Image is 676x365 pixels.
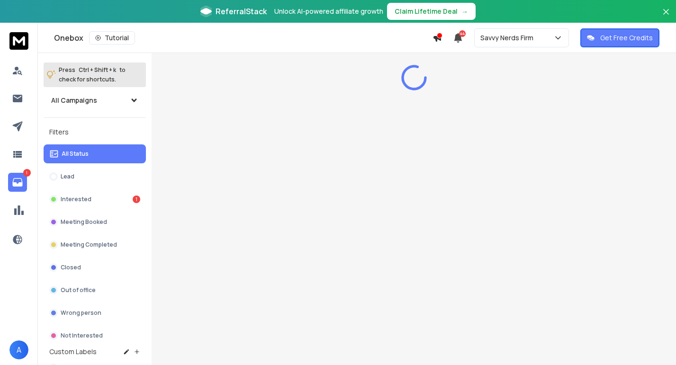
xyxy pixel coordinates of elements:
button: Interested1 [44,190,146,209]
button: Claim Lifetime Deal→ [387,3,476,20]
p: All Status [62,150,89,158]
p: Meeting Completed [61,241,117,249]
button: Meeting Booked [44,213,146,231]
span: 44 [459,30,466,37]
button: A [9,340,28,359]
p: Savvy Nerds Firm [480,33,537,43]
button: Tutorial [89,31,135,45]
p: Unlock AI-powered affiliate growth [274,7,383,16]
p: Not Interested [61,332,103,339]
button: Closed [44,258,146,277]
button: Wrong person [44,303,146,322]
button: Close banner [660,6,672,28]
p: Meeting Booked [61,218,107,226]
button: Meeting Completed [44,235,146,254]
h3: Custom Labels [49,347,97,356]
p: Get Free Credits [600,33,653,43]
div: Onebox [54,31,433,45]
span: → [461,7,468,16]
p: Wrong person [61,309,101,317]
button: Lead [44,167,146,186]
p: Closed [61,264,81,271]
button: Get Free Credits [580,28,659,47]
h1: All Campaigns [51,96,97,105]
p: Lead [61,173,74,180]
p: 1 [23,169,31,177]
button: Not Interested [44,326,146,345]
a: 1 [8,173,27,192]
span: ReferralStack [216,6,267,17]
button: Out of office [44,281,146,300]
h3: Filters [44,125,146,139]
div: 1 [133,196,140,203]
button: All Status [44,144,146,163]
button: All Campaigns [44,91,146,110]
p: Interested [61,196,91,203]
p: Press to check for shortcuts. [59,65,126,84]
p: Out of office [61,286,96,294]
span: Ctrl + Shift + k [77,64,117,75]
